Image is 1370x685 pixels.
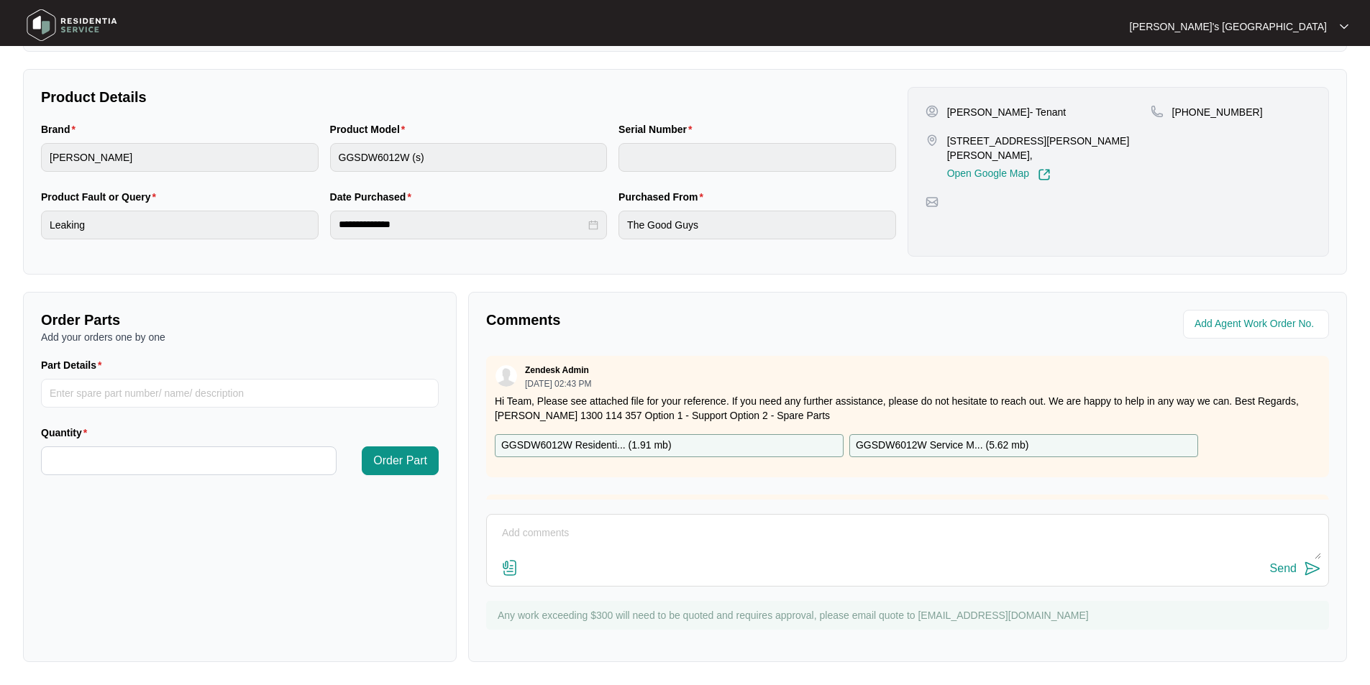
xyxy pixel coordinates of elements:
[947,168,1051,181] a: Open Google Map
[330,143,608,172] input: Product Model
[1038,168,1051,181] img: Link-External
[926,105,939,118] img: user-pin
[330,190,417,204] label: Date Purchased
[501,438,672,454] p: GGSDW6012W Residenti... ( 1.91 mb )
[947,134,1151,162] p: [STREET_ADDRESS][PERSON_NAME][PERSON_NAME],
[1340,23,1348,30] img: dropdown arrow
[618,211,896,239] input: Purchased From
[339,217,586,232] input: Date Purchased
[618,122,698,137] label: Serial Number
[41,426,93,440] label: Quantity
[926,196,939,208] img: map-pin
[41,330,439,344] p: Add your orders one by one
[618,190,709,204] label: Purchased From
[495,394,1320,423] p: Hi Team, Please see attached file for your reference. If you need any further assistance, please ...
[498,608,1322,622] p: Any work exceeding $300 will need to be quoted and requires approval, please email quote to [EMAI...
[22,4,122,47] img: residentia service logo
[41,190,162,204] label: Product Fault or Query
[525,380,591,388] p: [DATE] 02:43 PM
[1172,105,1263,119] p: [PHONE_NUMBER]
[486,310,898,330] p: Comments
[926,134,939,147] img: map-pin
[41,143,319,172] input: Brand
[41,379,439,408] input: Part Details
[856,438,1028,454] p: GGSDW6012W Service M... ( 5.62 mb )
[41,310,439,330] p: Order Parts
[501,559,519,576] img: file-attachment-doc.svg
[362,446,439,475] button: Order Part
[1151,105,1164,118] img: map-pin
[496,365,517,387] img: user.svg
[41,211,319,239] input: Product Fault or Query
[618,143,896,172] input: Serial Number
[373,452,427,469] span: Order Part
[41,358,108,372] label: Part Details
[42,447,336,474] input: Quantity
[1130,19,1327,34] p: [PERSON_NAME]'s [GEOGRAPHIC_DATA]
[41,122,81,137] label: Brand
[330,122,411,137] label: Product Model
[1195,316,1320,333] input: Add Agent Work Order No.
[1270,559,1321,579] button: Send
[525,364,589,376] p: Zendesk Admin
[947,105,1066,119] p: [PERSON_NAME]- Tenant
[1304,560,1321,577] img: send-icon.svg
[41,87,896,107] p: Product Details
[1270,562,1297,575] div: Send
